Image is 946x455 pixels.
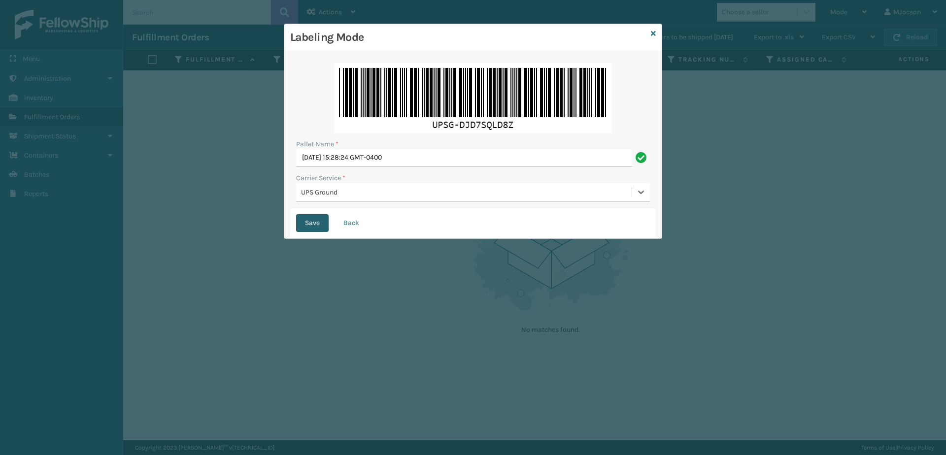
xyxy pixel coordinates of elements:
[290,30,647,45] h3: Labeling Mode
[296,139,338,149] label: Pallet Name
[301,187,633,197] div: UPS Ground
[334,63,612,133] img: Ac4CdroOWoH8AAAAAElFTkSuQmCC
[335,214,368,232] button: Back
[296,173,345,183] label: Carrier Service
[296,214,329,232] button: Save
